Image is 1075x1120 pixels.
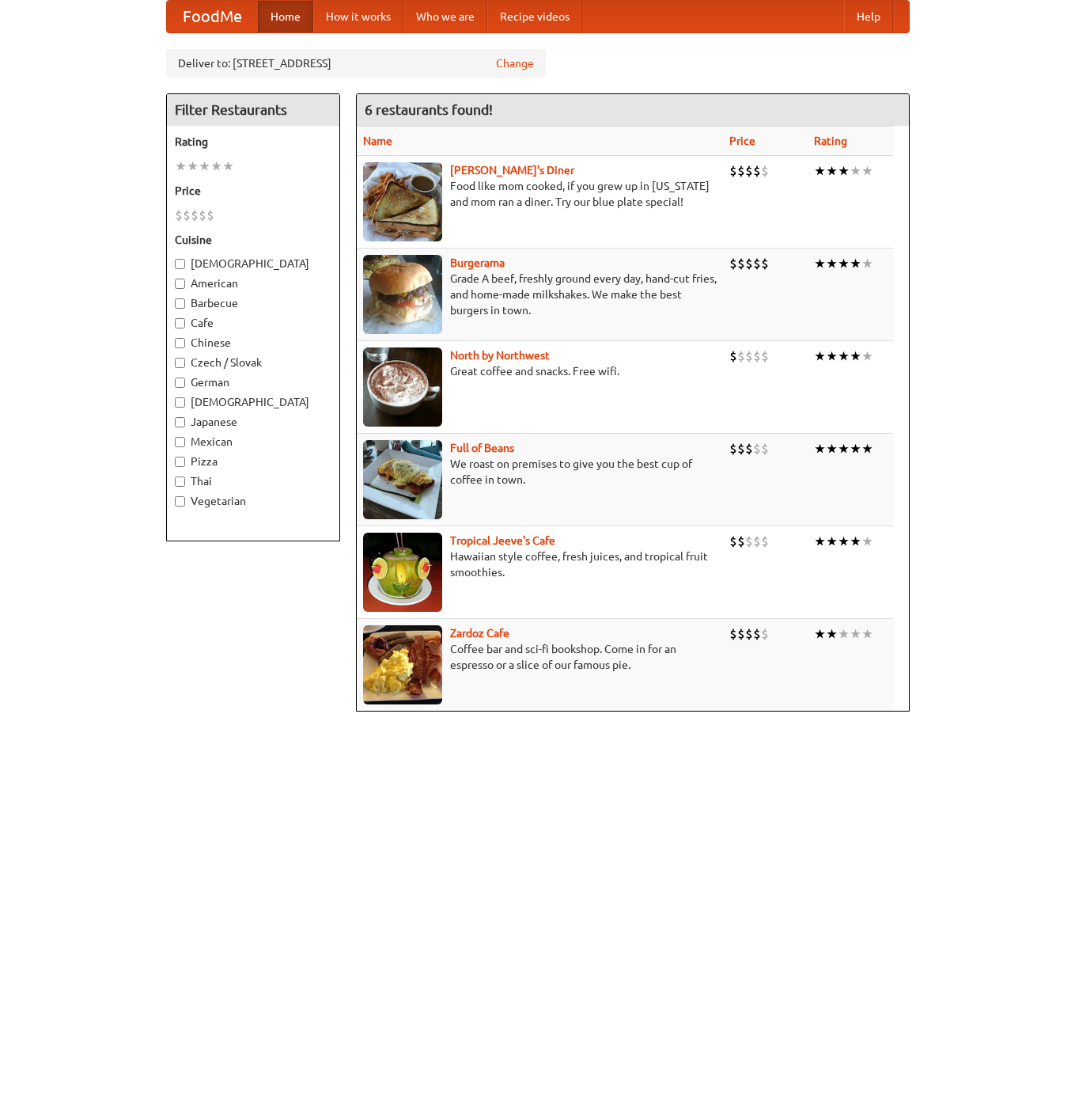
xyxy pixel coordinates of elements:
[175,414,331,430] label: Japanese
[496,55,534,71] a: Change
[826,440,838,457] li: ★
[175,183,331,199] h5: Price
[745,162,753,180] li: $
[737,625,745,643] li: $
[175,358,185,368] input: Czech / Slovak
[814,440,826,457] li: ★
[850,162,861,180] li: ★
[737,162,745,180] li: $
[175,295,331,311] label: Barbecue
[450,349,550,362] a: North by Northwest
[175,232,331,248] h5: Cuisine
[761,625,769,643] li: $
[814,533,826,550] li: ★
[826,255,838,272] li: ★
[850,440,861,457] li: ★
[175,493,331,509] label: Vegetarian
[861,625,873,643] li: ★
[363,178,717,210] p: Food like mom cooked, if you grew up in [US_STATE] and mom ran a diner. Try our blue plate special!
[737,440,745,457] li: $
[729,135,755,147] a: Price
[761,440,769,457] li: $
[167,94,339,126] h4: Filter Restaurants
[222,158,234,175] li: ★
[753,440,761,457] li: $
[753,625,761,643] li: $
[761,533,769,550] li: $
[167,1,258,32] a: FoodMe
[313,1,403,32] a: How it works
[850,625,861,643] li: ★
[838,347,850,365] li: ★
[729,533,737,550] li: $
[363,135,392,147] a: Name
[450,534,555,547] b: Tropical Jeeve's Cafe
[199,158,210,175] li: ★
[814,255,826,272] li: ★
[175,374,331,390] label: German
[183,207,191,224] li: $
[729,162,737,180] li: $
[175,437,185,447] input: Mexican
[745,625,753,643] li: $
[199,207,206,224] li: $
[175,259,185,269] input: [DEMOGRAPHIC_DATA]
[761,255,769,272] li: $
[826,533,838,550] li: ★
[450,442,514,454] a: Full of Beans
[175,473,331,489] label: Thai
[363,456,717,488] p: We roast on premises to give you the best cup of coffee in town.
[450,627,509,640] a: Zardoz Cafe
[363,271,717,318] p: Grade A beef, freshly ground every day, hand-cut fries, and home-made milkshakes. We make the bes...
[838,625,850,643] li: ★
[729,440,737,457] li: $
[175,394,331,410] label: [DEMOGRAPHIC_DATA]
[450,256,505,269] a: Burgerama
[175,298,185,309] input: Barbecue
[363,641,717,673] p: Coffee bar and sci-fi bookshop. Come in for an espresso or a slice of our famous pie.
[861,440,873,457] li: ★
[191,207,199,224] li: $
[175,318,185,328] input: Cafe
[175,158,187,175] li: ★
[838,162,850,180] li: ★
[729,347,737,365] li: $
[838,255,850,272] li: ★
[175,207,183,224] li: $
[861,162,873,180] li: ★
[175,275,331,291] label: American
[365,102,493,117] ng-pluralize: 6 restaurants found!
[745,440,753,457] li: $
[729,625,737,643] li: $
[206,207,214,224] li: $
[761,162,769,180] li: $
[753,347,761,365] li: $
[814,625,826,643] li: ★
[826,625,838,643] li: ★
[861,533,873,550] li: ★
[753,255,761,272] li: $
[363,625,442,704] img: zardoz.jpg
[175,256,331,271] label: [DEMOGRAPHIC_DATA]
[814,135,847,147] a: Rating
[737,255,745,272] li: $
[258,1,313,32] a: Home
[814,162,826,180] li: ★
[450,164,574,177] a: [PERSON_NAME]'s Diner
[861,347,873,365] li: ★
[838,440,850,457] li: ★
[210,158,222,175] li: ★
[175,315,331,331] label: Cafe
[175,417,185,427] input: Japanese
[187,158,199,175] li: ★
[861,255,873,272] li: ★
[175,335,331,351] label: Chinese
[761,347,769,365] li: $
[850,347,861,365] li: ★
[166,49,546,78] div: Deliver to: [STREET_ADDRESS]
[363,363,717,379] p: Great coffee and snacks. Free wifi.
[175,279,185,289] input: American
